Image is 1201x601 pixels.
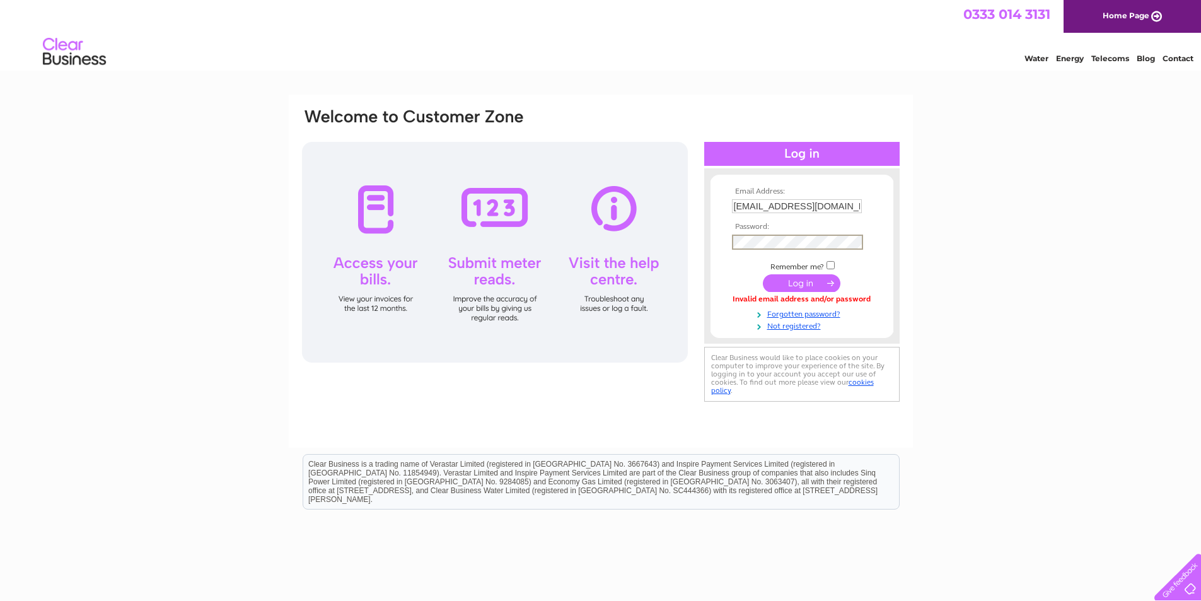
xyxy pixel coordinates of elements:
a: Energy [1056,54,1084,63]
th: Email Address: [729,187,875,196]
a: cookies policy [711,378,874,395]
div: Clear Business is a trading name of Verastar Limited (registered in [GEOGRAPHIC_DATA] No. 3667643... [303,7,899,61]
a: Not registered? [732,319,875,331]
th: Password: [729,223,875,231]
a: 0333 014 3131 [963,6,1050,22]
div: Invalid email address and/or password [732,295,872,304]
a: Blog [1137,54,1155,63]
a: Water [1024,54,1048,63]
a: Contact [1163,54,1193,63]
td: Remember me? [729,259,875,272]
a: Forgotten password? [732,307,875,319]
input: Submit [763,274,840,292]
a: Telecoms [1091,54,1129,63]
div: Clear Business would like to place cookies on your computer to improve your experience of the sit... [704,347,900,402]
img: logo.png [42,33,107,71]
